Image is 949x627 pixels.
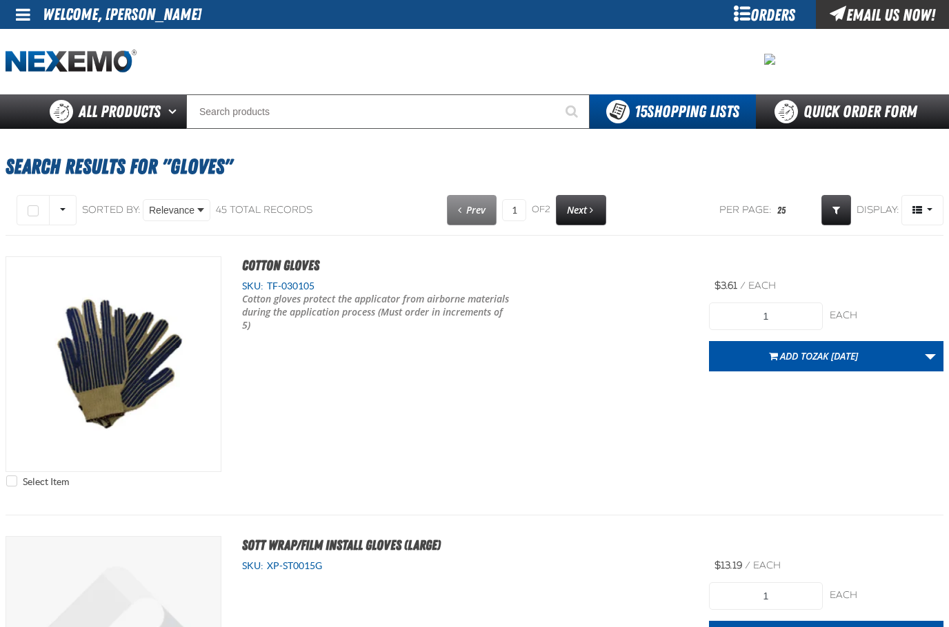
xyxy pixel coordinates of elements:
span: Relevance [149,203,194,218]
img: 93db179228030ecd25a137940bcaa8ab.jpeg [764,54,775,65]
span: of [532,204,550,216]
span: All Products [79,99,161,124]
img: Nexemo logo [6,50,137,74]
input: Product Quantity [709,302,823,330]
span: Product Grid Views Toolbar [902,196,943,225]
a: Quick Order Form [756,94,943,129]
a: Cotton Gloves [242,257,319,274]
div: SKU: [242,280,688,293]
div: each [830,309,943,322]
span: each [748,280,776,291]
strong: 15 [635,102,647,121]
span: $3.61 [715,280,737,291]
a: Home [6,50,137,74]
span: / [745,559,750,571]
a: Next page [556,195,606,225]
label: Select Item [6,475,69,489]
span: 2 [545,204,550,215]
img: Cotton Gloves [6,257,221,471]
input: Product Quantity [709,582,823,610]
button: Add toZak [DATE] [709,341,918,371]
span: Zak [DATE] [812,349,858,362]
span: Display: [857,204,899,216]
span: Sorted By: [82,204,141,216]
span: Next [567,203,587,216]
div: 45 total records [216,204,312,217]
span: / [740,280,746,291]
button: Product Grid Views Toolbar [901,195,943,225]
span: Add to [780,349,858,362]
div: each [830,589,943,602]
button: You have 15 Shopping Lists. Open to view details [590,94,756,129]
span: Per page: [719,204,772,217]
button: Rows selection options [49,195,77,225]
button: Start Searching [555,94,590,129]
input: Search [186,94,590,129]
span: TF-030105 [263,280,314,291]
span: XP-ST0015G [263,560,322,571]
input: Current page number [502,199,526,221]
input: Select Item [6,475,17,486]
span: $13.19 [715,559,742,571]
span: each [753,559,781,571]
a: SOTT Wrap/Film Install Gloves (Large) [242,537,441,553]
span: Shopping Lists [635,102,739,121]
a: More Actions [917,341,943,371]
button: Open All Products pages [163,94,186,129]
h1: Search Results for "GLOVES" [6,148,943,185]
: View Details of the Cotton Gloves [6,257,221,471]
p: Cotton gloves protect the applicator from airborne materials during the application process (Must... [242,293,510,332]
div: SKU: [242,559,688,573]
a: Expand or Collapse Grid Filters [821,195,851,225]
